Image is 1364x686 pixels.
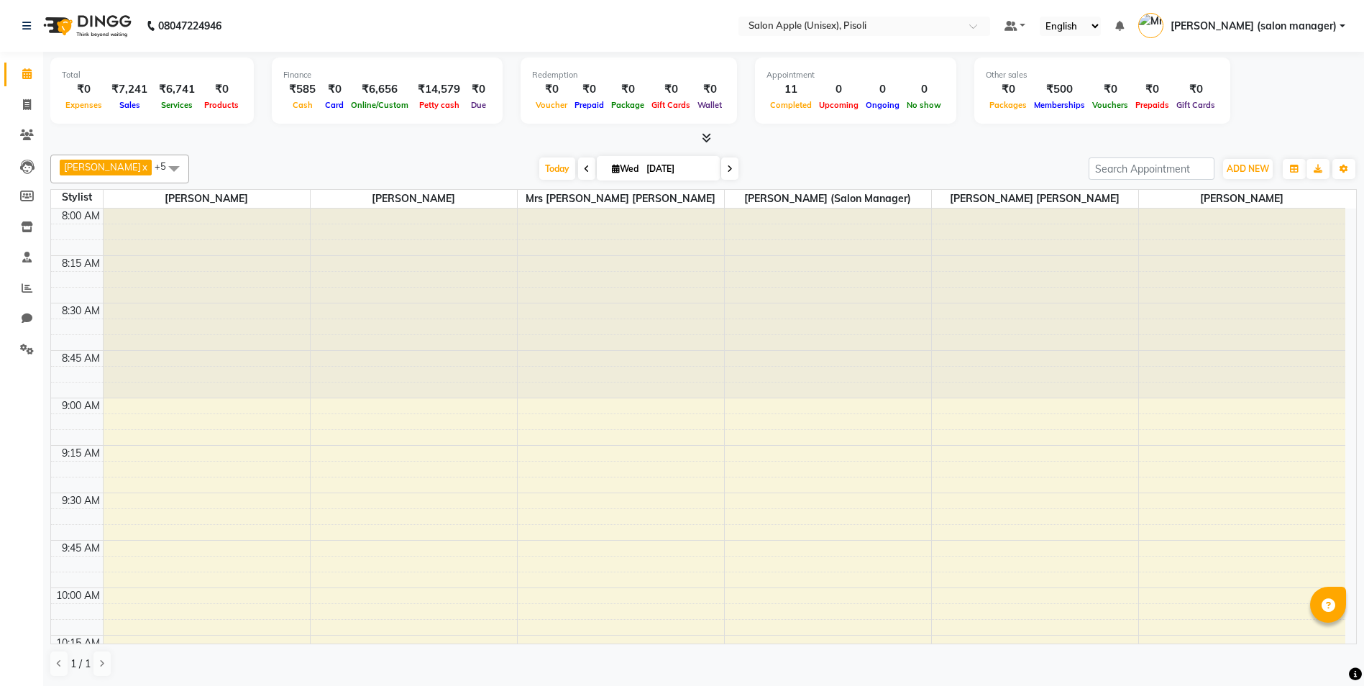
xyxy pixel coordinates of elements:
span: Vouchers [1089,100,1132,110]
span: Packages [986,100,1030,110]
span: [PERSON_NAME] (salon manager) [725,190,931,208]
div: Redemption [532,69,726,81]
input: Search Appointment [1089,157,1214,180]
span: Due [467,100,490,110]
span: Voucher [532,100,571,110]
div: Other sales [986,69,1219,81]
span: [PERSON_NAME] (salon manager) [1171,19,1337,34]
span: Card [321,100,347,110]
div: ₹0 [694,81,726,98]
div: ₹0 [1132,81,1173,98]
div: ₹0 [532,81,571,98]
div: 8:30 AM [59,303,103,319]
div: 8:45 AM [59,351,103,366]
div: ₹0 [571,81,608,98]
div: 8:15 AM [59,256,103,271]
span: Products [201,100,242,110]
span: 1 / 1 [70,657,91,672]
span: Cash [289,100,316,110]
div: ₹0 [986,81,1030,98]
span: Memberships [1030,100,1089,110]
span: Ongoing [862,100,903,110]
div: 0 [903,81,945,98]
div: 10:00 AM [53,588,103,603]
span: [PERSON_NAME] [1139,190,1346,208]
div: ₹0 [1089,81,1132,98]
div: ₹585 [283,81,321,98]
div: 0 [862,81,903,98]
div: ₹0 [466,81,491,98]
span: Upcoming [815,100,862,110]
div: 0 [815,81,862,98]
div: 10:15 AM [53,636,103,651]
div: 11 [766,81,815,98]
span: Wallet [694,100,726,110]
div: 8:00 AM [59,209,103,224]
div: ₹6,656 [347,81,412,98]
span: Petty cash [416,100,463,110]
div: ₹6,741 [153,81,201,98]
div: ₹0 [1173,81,1219,98]
div: 9:30 AM [59,493,103,508]
div: 9:00 AM [59,398,103,413]
iframe: chat widget [1304,628,1350,672]
span: Expenses [62,100,106,110]
span: Mrs [PERSON_NAME] [PERSON_NAME] [518,190,724,208]
div: Total [62,69,242,81]
span: Prepaid [571,100,608,110]
div: Appointment [766,69,945,81]
span: Prepaids [1132,100,1173,110]
div: ₹0 [62,81,106,98]
b: 08047224946 [158,6,221,46]
span: Gift Cards [1173,100,1219,110]
span: Online/Custom [347,100,412,110]
span: Today [539,157,575,180]
div: ₹0 [201,81,242,98]
img: logo [37,6,135,46]
span: [PERSON_NAME] [PERSON_NAME] [932,190,1138,208]
input: 2025-09-03 [642,158,714,180]
div: ₹0 [321,81,347,98]
span: ADD NEW [1227,163,1269,174]
div: Stylist [51,190,103,205]
span: [PERSON_NAME] [311,190,517,208]
button: ADD NEW [1223,159,1273,179]
span: No show [903,100,945,110]
div: ₹7,241 [106,81,153,98]
div: ₹0 [648,81,694,98]
div: 9:15 AM [59,446,103,461]
span: +5 [155,160,177,172]
span: Completed [766,100,815,110]
div: Finance [283,69,491,81]
div: ₹0 [608,81,648,98]
a: x [141,161,147,173]
span: Services [157,100,196,110]
span: [PERSON_NAME] [64,161,141,173]
span: Wed [608,163,642,174]
span: [PERSON_NAME] [104,190,310,208]
span: Sales [116,100,144,110]
div: ₹14,579 [412,81,466,98]
span: Gift Cards [648,100,694,110]
span: Package [608,100,648,110]
img: Mrs. Poonam Bansal (salon manager) [1138,13,1163,38]
div: 9:45 AM [59,541,103,556]
div: ₹500 [1030,81,1089,98]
